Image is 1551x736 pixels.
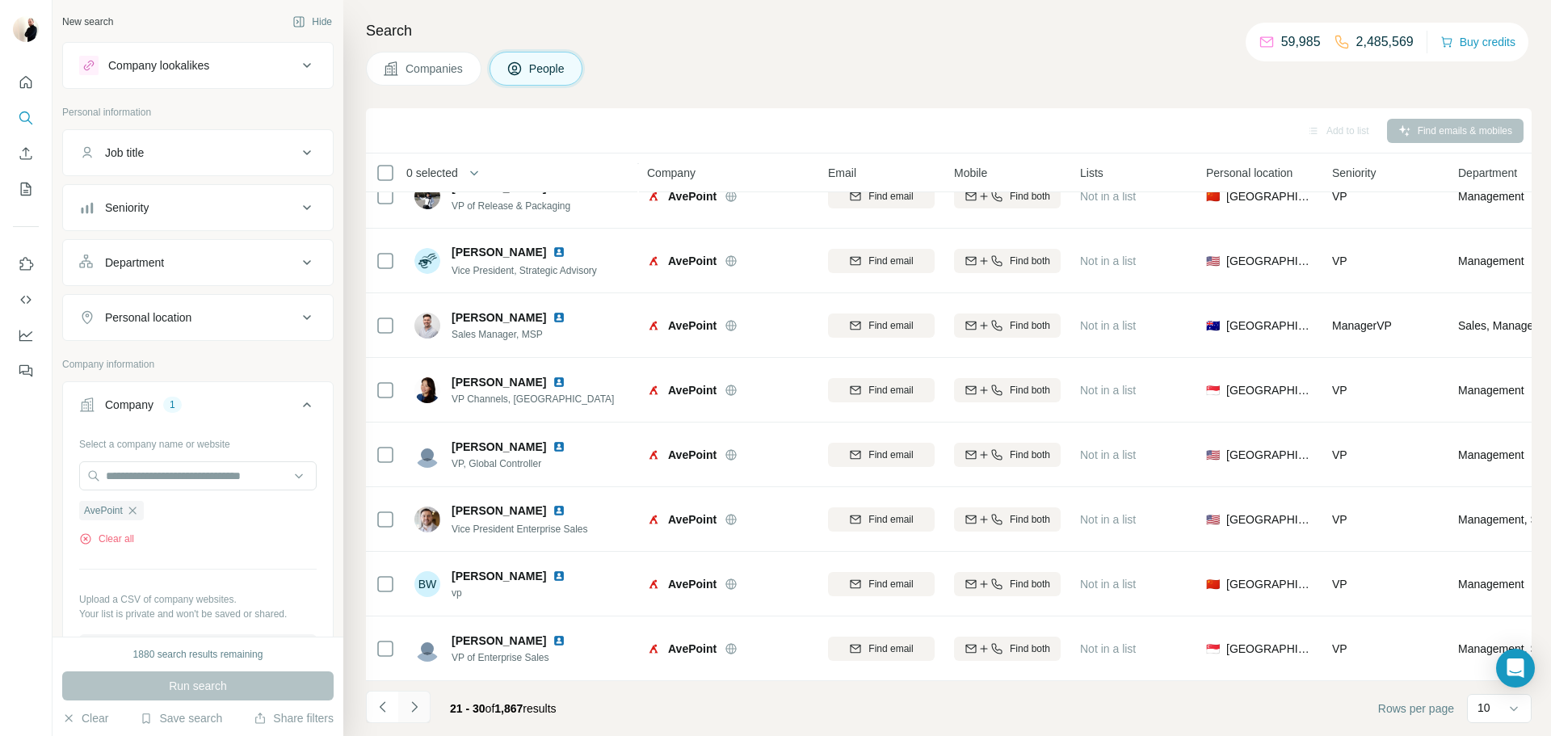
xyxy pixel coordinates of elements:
[1010,383,1050,397] span: Find both
[62,710,108,726] button: Clear
[1226,641,1313,657] span: [GEOGRAPHIC_DATA]
[414,313,440,339] img: Avatar
[1226,447,1313,463] span: [GEOGRAPHIC_DATA]
[13,16,39,42] img: Avatar
[13,175,39,204] button: My lists
[1080,319,1136,332] span: Not in a list
[63,133,333,172] button: Job title
[414,442,440,468] img: Avatar
[1458,188,1524,204] span: Management
[1332,254,1347,267] span: VP
[868,577,913,591] span: Find email
[668,318,717,334] span: AvePoint
[1206,382,1220,398] span: 🇸🇬
[647,190,660,203] img: Logo of AvePoint
[63,188,333,227] button: Seniority
[954,165,987,181] span: Mobile
[452,568,546,584] span: [PERSON_NAME]
[105,145,144,161] div: Job title
[452,633,546,649] span: [PERSON_NAME]
[647,448,660,461] img: Logo of AvePoint
[452,244,546,260] span: [PERSON_NAME]
[398,691,431,723] button: Navigate to next page
[13,356,39,385] button: Feedback
[1458,165,1517,181] span: Department
[108,57,209,74] div: Company lookalikes
[62,105,334,120] p: Personal information
[1332,190,1347,203] span: VP
[828,378,935,402] button: Find email
[647,642,660,655] img: Logo of AvePoint
[133,647,263,662] div: 1880 search results remaining
[452,439,546,455] span: [PERSON_NAME]
[450,702,557,715] span: results
[452,200,570,212] span: VP of Release & Packaging
[1206,641,1220,657] span: 🇸🇬
[1458,382,1524,398] span: Management
[1010,512,1050,527] span: Find both
[1332,513,1347,526] span: VP
[1206,165,1292,181] span: Personal location
[828,165,856,181] span: Email
[13,139,39,168] button: Enrich CSV
[452,327,585,342] span: Sales Manager, MSP
[668,511,717,528] span: AvePoint
[954,572,1061,596] button: Find both
[647,384,660,397] img: Logo of AvePoint
[79,532,134,546] button: Clear all
[553,376,565,389] img: LinkedIn logo
[1477,700,1490,716] p: 10
[1332,578,1347,591] span: VP
[366,691,398,723] button: Navigate to previous page
[828,313,935,338] button: Find email
[668,188,717,204] span: AvePoint
[414,248,440,274] img: Avatar
[406,61,464,77] span: Companies
[452,650,585,665] span: VP of Enterprise Sales
[828,507,935,532] button: Find email
[452,392,614,406] span: VP Channels, [GEOGRAPHIC_DATA]
[954,313,1061,338] button: Find both
[79,431,317,452] div: Select a company name or website
[1206,447,1220,463] span: 🇺🇸
[668,447,717,463] span: AvePoint
[1206,188,1220,204] span: 🇨🇳
[79,592,317,607] p: Upload a CSV of company websites.
[1010,641,1050,656] span: Find both
[647,578,660,591] img: Logo of AvePoint
[84,503,123,518] span: AvePoint
[140,710,222,726] button: Save search
[954,443,1061,467] button: Find both
[79,607,317,621] p: Your list is private and won't be saved or shared.
[62,357,334,372] p: Company information
[868,189,913,204] span: Find email
[1440,31,1515,53] button: Buy credits
[450,702,485,715] span: 21 - 30
[163,397,182,412] div: 1
[1332,448,1347,461] span: VP
[1010,318,1050,333] span: Find both
[954,249,1061,273] button: Find both
[1080,578,1136,591] span: Not in a list
[1206,576,1220,592] span: 🇨🇳
[553,504,565,517] img: LinkedIn logo
[868,448,913,462] span: Find email
[868,318,913,333] span: Find email
[1080,642,1136,655] span: Not in a list
[1080,254,1136,267] span: Not in a list
[954,637,1061,661] button: Find both
[553,440,565,453] img: LinkedIn logo
[414,571,440,597] div: BW
[13,68,39,97] button: Quick start
[13,285,39,314] button: Use Surfe API
[647,319,660,332] img: Logo of AvePoint
[1080,190,1136,203] span: Not in a list
[105,254,164,271] div: Department
[1080,448,1136,461] span: Not in a list
[452,309,546,326] span: [PERSON_NAME]
[828,637,935,661] button: Find email
[954,507,1061,532] button: Find both
[105,397,153,413] div: Company
[13,103,39,132] button: Search
[868,254,913,268] span: Find email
